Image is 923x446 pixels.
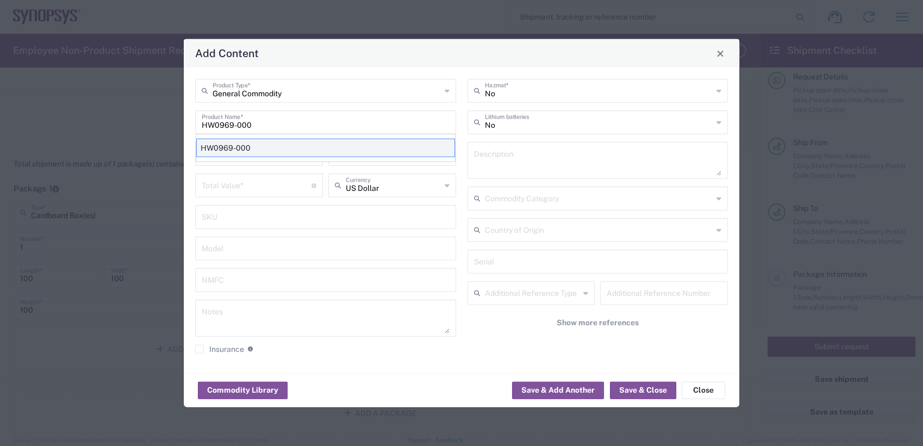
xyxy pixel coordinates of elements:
[682,381,725,399] button: Close
[195,45,259,61] h4: Add Content
[196,139,455,157] div: HW0969-000
[198,381,288,399] button: Commodity Library
[195,345,244,354] label: Insurance
[610,381,676,399] button: Save & Close
[557,318,639,328] span: Show more references
[713,46,728,61] button: Close
[512,381,604,399] button: Save & Add Another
